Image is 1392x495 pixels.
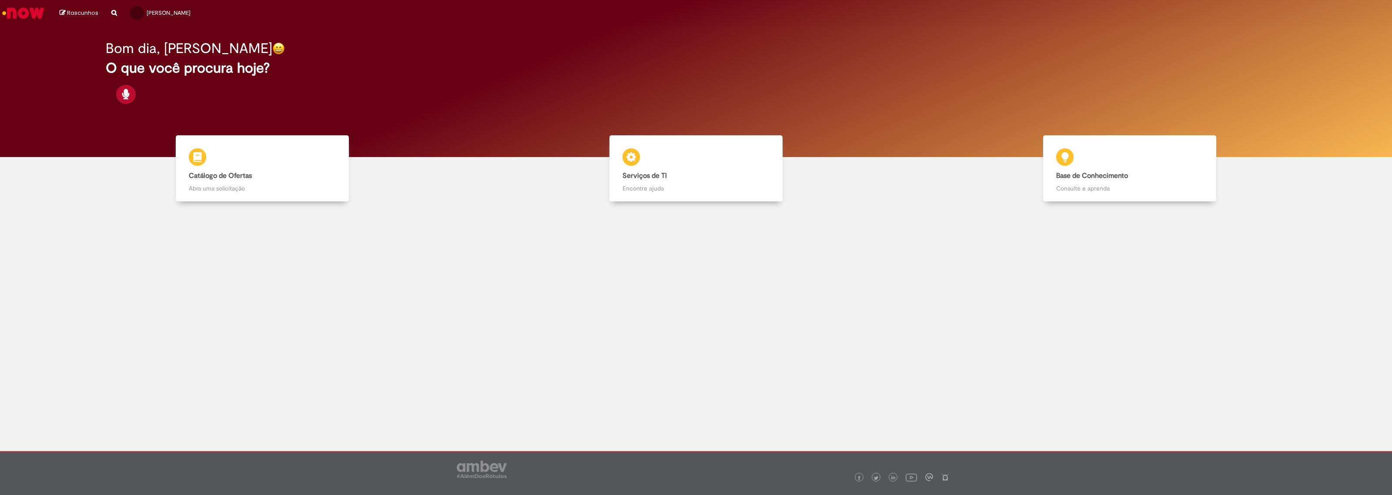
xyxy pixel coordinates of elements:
img: logo_footer_facebook.png [857,476,861,480]
img: logo_footer_naosei.png [941,473,949,481]
img: logo_footer_linkedin.png [891,475,896,481]
a: Serviços de TI Encontre ajuda [479,135,913,202]
b: Catálogo de Ofertas [189,171,252,180]
img: ServiceNow [1,4,46,22]
img: logo_footer_ambev_rotulo_gray.png [457,461,507,478]
img: logo_footer_youtube.png [906,472,917,483]
span: [PERSON_NAME] [147,9,191,17]
b: Serviços de TI [622,171,667,180]
img: logo_footer_twitter.png [874,476,878,480]
p: Abra uma solicitação [189,184,336,193]
a: Catálogo de Ofertas Abra uma solicitação [46,135,479,202]
p: Encontre ajuda [622,184,770,193]
h2: Bom dia, [PERSON_NAME] [106,41,272,56]
img: logo_footer_workplace.png [925,473,933,481]
img: happy-face.png [272,42,285,55]
span: Rascunhos [67,9,98,17]
b: Base de Conhecimento [1056,171,1128,180]
p: Consulte e aprenda [1056,184,1203,193]
a: Rascunhos [60,9,98,17]
a: Base de Conhecimento Consulte e aprenda [913,135,1346,202]
h2: O que você procura hoje? [106,60,1286,76]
